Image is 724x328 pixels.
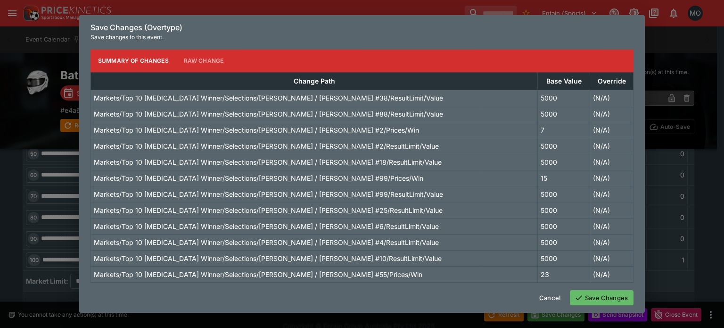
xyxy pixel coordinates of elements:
[538,154,590,170] td: 5000
[94,237,439,247] p: Markets/Top 10 [MEDICAL_DATA] Winner/Selections/[PERSON_NAME] / [PERSON_NAME] #4/ResultLimit/Value
[90,50,176,72] button: Summary of Changes
[94,205,443,215] p: Markets/Top 10 [MEDICAL_DATA] Winner/Selections/[PERSON_NAME] / [PERSON_NAME] #25/ResultLimit/Value
[538,234,590,250] td: 5000
[590,234,633,250] td: (N/A)
[538,106,590,122] td: 5000
[590,202,633,218] td: (N/A)
[538,218,590,234] td: 5000
[590,218,633,234] td: (N/A)
[538,122,590,138] td: 7
[94,253,442,263] p: Markets/Top 10 [MEDICAL_DATA] Winner/Selections/[PERSON_NAME] / [PERSON_NAME] #10/ResultLimit/Value
[538,202,590,218] td: 5000
[90,23,633,33] h6: Save Changes (Overtype)
[590,266,633,282] td: (N/A)
[538,72,590,90] th: Base Value
[90,33,633,42] p: Save changes to this event.
[94,173,423,183] p: Markets/Top 10 [MEDICAL_DATA] Winner/Selections/[PERSON_NAME] / [PERSON_NAME] #99/Prices/Win
[590,138,633,154] td: (N/A)
[538,266,590,282] td: 23
[94,221,439,231] p: Markets/Top 10 [MEDICAL_DATA] Winner/Selections/[PERSON_NAME] / [PERSON_NAME] #6/ResultLimit/Value
[94,109,443,119] p: Markets/Top 10 [MEDICAL_DATA] Winner/Selections/[PERSON_NAME] / [PERSON_NAME] #88/ResultLimit/Value
[91,72,538,90] th: Change Path
[570,290,633,305] button: Save Changes
[590,72,633,90] th: Override
[94,125,419,135] p: Markets/Top 10 [MEDICAL_DATA] Winner/Selections/[PERSON_NAME] / [PERSON_NAME] #2/Prices/Win
[590,250,633,266] td: (N/A)
[94,269,422,279] p: Markets/Top 10 [MEDICAL_DATA] Winner/Selections/[PERSON_NAME] / [PERSON_NAME] #55/Prices/Win
[590,170,633,186] td: (N/A)
[94,157,442,167] p: Markets/Top 10 [MEDICAL_DATA] Winner/Selections/[PERSON_NAME] / [PERSON_NAME] #18/ResultLimit/Value
[590,106,633,122] td: (N/A)
[590,90,633,106] td: (N/A)
[94,189,443,199] p: Markets/Top 10 [MEDICAL_DATA] Winner/Selections/[PERSON_NAME] / [PERSON_NAME] #99/ResultLimit/Value
[538,90,590,106] td: 5000
[534,290,566,305] button: Cancel
[176,50,231,72] button: Raw Change
[590,154,633,170] td: (N/A)
[590,122,633,138] td: (N/A)
[94,93,443,103] p: Markets/Top 10 [MEDICAL_DATA] Winner/Selections/[PERSON_NAME] / [PERSON_NAME] #38/ResultLimit/Value
[538,186,590,202] td: 5000
[538,138,590,154] td: 5000
[538,170,590,186] td: 15
[590,186,633,202] td: (N/A)
[94,141,439,151] p: Markets/Top 10 [MEDICAL_DATA] Winner/Selections/[PERSON_NAME] / [PERSON_NAME] #2/ResultLimit/Value
[538,250,590,266] td: 5000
